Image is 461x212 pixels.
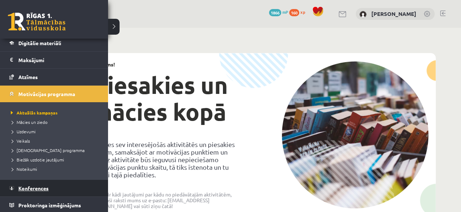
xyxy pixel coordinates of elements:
[18,74,38,80] span: Atzīmes
[269,9,281,16] span: 1866
[282,9,288,15] span: mP
[9,52,99,68] a: Maksājumi
[9,69,99,85] a: Atzīmes
[359,11,367,18] img: Līva Ādmīdiņa
[8,13,66,31] a: Rīgas 1. Tālmācības vidusskola
[18,91,75,97] span: Motivācijas programma
[9,166,37,172] span: Noteikumi
[9,119,48,125] span: Mācies un ziedo
[282,61,429,208] img: campaign-image-1c4f3b39ab1f89d1fca25a8facaab35ebc8e40cf20aedba61fd73fb4233361ac.png
[9,86,99,102] a: Motivācijas programma
[9,147,101,153] a: [DEMOGRAPHIC_DATA] programma
[9,157,64,163] span: Biežāk uzdotie jautājumi
[289,9,309,15] a: 160 xp
[9,138,101,144] a: Veikals
[93,72,240,125] h1: Piesakies un mācies kopā
[9,128,101,135] a: Uzdevumi
[371,10,416,17] a: [PERSON_NAME]
[9,119,101,125] a: Mācies un ziedo
[93,140,240,178] p: Izvēlies sev interesējošās aktivitātēs un piesakies uz tām, samaksājot ar motivācijas punktiem un...
[18,185,49,191] span: Konferences
[9,180,99,196] a: Konferences
[9,147,85,153] span: [DEMOGRAPHIC_DATA] programma
[18,52,99,68] legend: Maksājumi
[18,40,61,46] span: Digitālie materiāli
[269,9,288,15] a: 1866 mP
[9,156,101,163] a: Biežāk uzdotie jautājumi
[9,109,101,116] a: Aktuālās kampaņas
[300,9,305,15] span: xp
[93,191,240,209] p: Ja Tev ir kādi jautājumi par kādu no piedāvātajām aktivitātēm, tad droši raksti mums uz e-pastu: ...
[9,35,99,51] a: Digitālie materiāli
[9,138,30,144] span: Veikals
[9,129,36,134] span: Uzdevumi
[18,202,81,208] span: Proktoringa izmēģinājums
[289,9,299,16] span: 160
[9,110,58,116] span: Aktuālās kampaņas
[9,166,101,172] a: Noteikumi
